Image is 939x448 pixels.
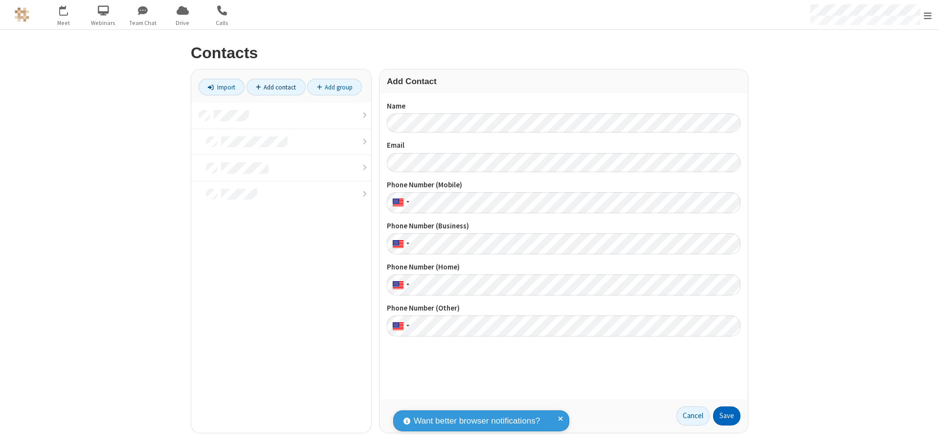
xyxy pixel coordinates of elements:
div: United States: + 1 [387,233,412,254]
a: Cancel [676,406,710,426]
label: Phone Number (Other) [387,303,740,314]
label: Name [387,101,740,112]
img: QA Selenium DO NOT DELETE OR CHANGE [15,7,29,22]
h3: Add Contact [387,77,740,86]
span: Calls [204,19,241,27]
div: 1 [66,5,72,13]
span: Team Chat [125,19,161,27]
span: Drive [164,19,201,27]
label: Phone Number (Mobile) [387,179,740,191]
div: United States: + 1 [387,274,412,295]
span: Meet [45,19,82,27]
span: Webinars [85,19,122,27]
label: Phone Number (Business) [387,221,740,232]
a: Add contact [246,79,306,95]
label: Phone Number (Home) [387,262,740,273]
label: Email [387,140,740,151]
a: Add group [307,79,362,95]
span: Want better browser notifications? [414,415,540,427]
h2: Contacts [191,45,748,62]
div: United States: + 1 [387,315,412,336]
button: Save [713,406,740,426]
a: Import [199,79,245,95]
div: United States: + 1 [387,192,412,213]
